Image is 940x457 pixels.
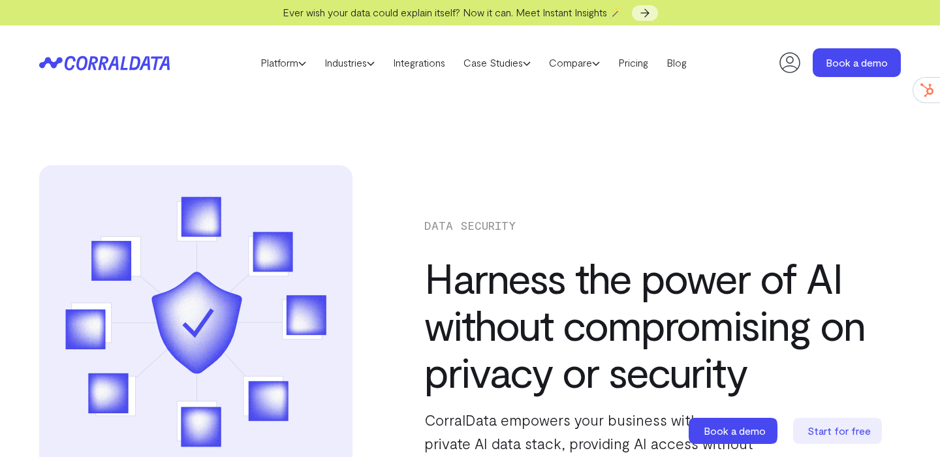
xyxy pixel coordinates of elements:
[251,53,315,72] a: Platform
[704,424,766,437] span: Book a demo
[813,48,901,77] a: Book a demo
[424,254,894,395] h1: Harness the power of AI without compromising on privacy or security
[807,424,871,437] span: Start for free
[540,53,609,72] a: Compare
[454,53,540,72] a: Case Studies
[609,53,657,72] a: Pricing
[384,53,454,72] a: Integrations
[793,418,885,444] a: Start for free
[424,216,894,234] p: Data security
[283,6,623,18] span: Ever wish your data could explain itself? Now it can. Meet Instant Insights 🪄
[689,418,780,444] a: Book a demo
[315,53,384,72] a: Industries
[657,53,696,72] a: Blog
